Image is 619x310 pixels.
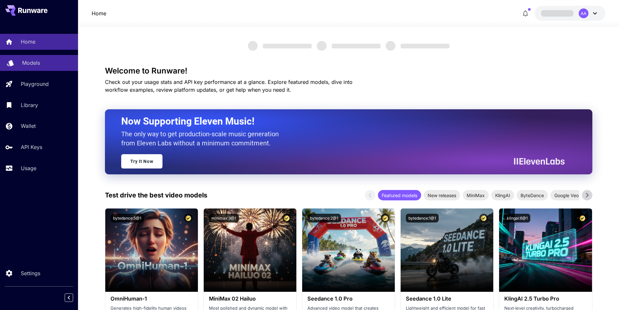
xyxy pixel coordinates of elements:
span: KlingAI [491,192,514,199]
img: alt [499,209,592,292]
div: ByteDance [517,190,548,200]
p: Test drive the best video models [105,190,207,200]
button: bytedance:2@1 [307,214,341,222]
p: API Keys [21,143,42,151]
button: bytedance:5@1 [110,214,144,222]
span: Google Veo [550,192,583,199]
img: alt [302,209,395,292]
h2: Now Supporting Eleven Music! [121,115,560,128]
p: Library [21,101,38,109]
button: Certified Model – Vetted for best performance and includes a commercial license. [381,214,390,222]
button: Certified Model – Vetted for best performance and includes a commercial license. [479,214,488,222]
h3: OmniHuman‑1 [110,296,193,302]
span: MiniMax [463,192,489,199]
div: MiniMax [463,190,489,200]
h3: Seedance 1.0 Lite [406,296,488,302]
h3: KlingAI 2.5 Turbo Pro [504,296,587,302]
button: Certified Model – Vetted for best performance and includes a commercial license. [184,214,193,222]
p: Playground [21,80,49,88]
button: bytedance:1@1 [406,214,439,222]
button: Certified Model – Vetted for best performance and includes a commercial license. [578,214,587,222]
p: Usage [21,164,36,172]
h3: Seedance 1.0 Pro [307,296,390,302]
p: The only way to get production-scale music generation from Eleven Labs without a minimum commitment. [121,129,284,148]
div: Google Veo [550,190,583,200]
img: alt [401,209,493,292]
p: Home [21,38,35,46]
button: klingai:6@1 [504,214,530,222]
div: Featured models [378,190,421,200]
div: New releases [424,190,460,200]
img: alt [105,209,198,292]
div: Collapse sidebar [70,292,78,303]
p: Models [22,59,40,67]
h3: MiniMax 02 Hailuo [209,296,291,302]
h3: Welcome to Runware! [105,66,592,75]
button: AA [535,6,605,21]
img: alt [204,209,296,292]
div: KlingAI [491,190,514,200]
button: Collapse sidebar [65,293,73,302]
button: Certified Model – Vetted for best performance and includes a commercial license. [282,214,291,222]
a: Home [92,9,106,17]
p: Wallet [21,122,36,130]
span: Check out your usage stats and API key performance at a glance. Explore featured models, dive int... [105,79,353,93]
span: Featured models [378,192,421,199]
span: ByteDance [517,192,548,199]
button: minimax:3@1 [209,214,239,222]
a: Try It Now [121,154,162,168]
span: New releases [424,192,460,199]
nav: breadcrumb [92,9,106,17]
p: Settings [21,269,40,277]
div: AA [579,8,588,18]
